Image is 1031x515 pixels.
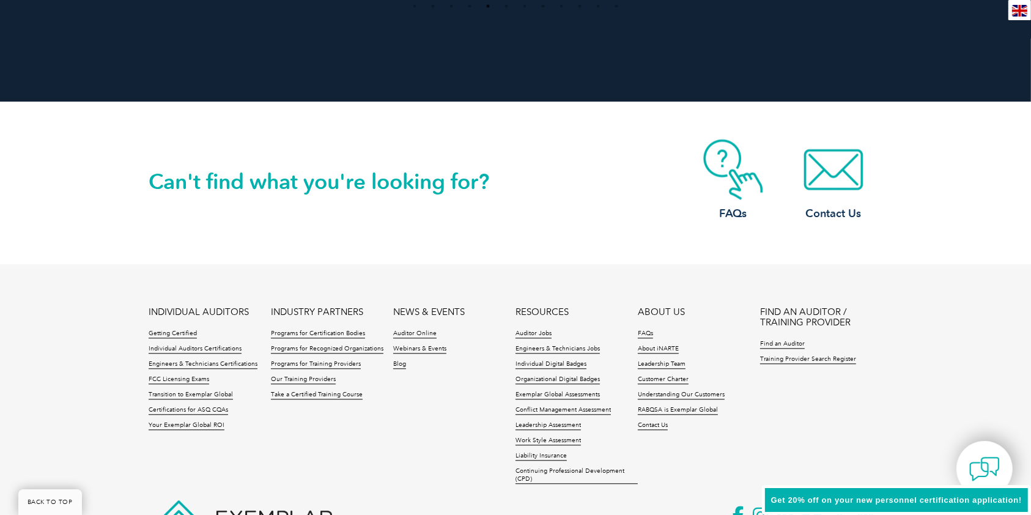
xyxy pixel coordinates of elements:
a: Customer Charter [638,376,689,384]
a: Certifications for ASQ CQAs [149,406,228,415]
a: Auditor Online [393,330,437,338]
a: Getting Certified [149,330,197,338]
a: Training Provider Search Register [760,355,856,364]
a: Webinars & Events [393,345,446,354]
a: Contact Us [638,421,668,430]
a: Blog [393,360,406,369]
a: BACK TO TOP [18,489,82,515]
a: Liability Insurance [515,452,567,461]
a: Exemplar Global Assessments [515,391,600,399]
a: FIND AN AUDITOR / TRAINING PROVIDER [760,307,882,328]
a: RESOURCES [515,307,569,317]
a: Your Exemplar Global ROI [149,421,224,430]
a: Find an Auditor [760,340,805,349]
a: Individual Digital Badges [515,360,586,369]
img: contact-chat.png [969,454,1000,484]
a: Programs for Training Providers [271,360,361,369]
a: INDUSTRY PARTNERS [271,307,363,317]
img: en [1012,5,1027,17]
a: Work Style Assessment [515,437,581,445]
a: About iNARTE [638,345,679,354]
img: contact-email.webp [785,139,882,200]
a: Individual Auditors Certifications [149,345,242,354]
h3: Contact Us [785,206,882,221]
a: Auditor Jobs [515,330,552,338]
a: FCC Licensing Exams [149,376,209,384]
a: NEWS & EVENTS [393,307,465,317]
a: Engineers & Technicians Jobs [515,345,600,354]
a: FAQs [638,330,653,338]
a: Leadership Assessment [515,421,581,430]
a: Organizational Digital Badges [515,376,600,384]
a: Programs for Recognized Organizations [271,345,383,354]
a: Leadership Team [638,360,685,369]
a: FAQs [684,139,782,221]
h2: Can't find what you're looking for? [149,172,515,191]
a: Transition to Exemplar Global [149,391,233,399]
h3: FAQs [684,206,782,221]
a: RABQSA is Exemplar Global [638,406,718,415]
a: Programs for Certification Bodies [271,330,365,338]
a: Engineers & Technicians Certifications [149,360,257,369]
a: Continuing Professional Development (CPD) [515,467,638,484]
img: contact-faq.webp [684,139,782,200]
a: Our Training Providers [271,376,336,384]
a: INDIVIDUAL AUDITORS [149,307,249,317]
a: Take a Certified Training Course [271,391,363,399]
a: Contact Us [785,139,882,221]
a: Understanding Our Customers [638,391,725,399]
a: Conflict Management Assessment [515,406,611,415]
a: ABOUT US [638,307,685,317]
span: Get 20% off on your new personnel certification application! [771,495,1022,505]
